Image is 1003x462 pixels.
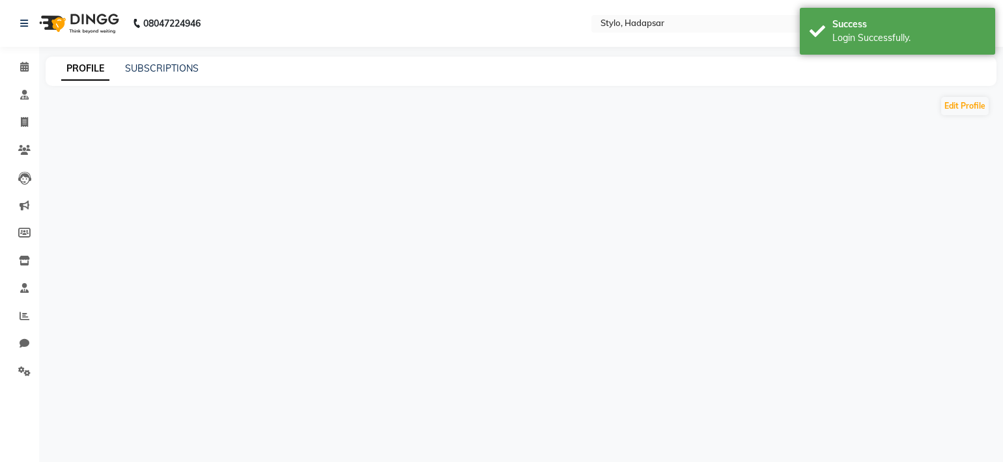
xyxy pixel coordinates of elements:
a: PROFILE [61,57,109,81]
a: SUBSCRIPTIONS [125,62,199,74]
div: Success [832,18,985,31]
button: Edit Profile [941,97,989,115]
img: logo [33,5,122,42]
div: Login Successfully. [832,31,985,45]
b: 08047224946 [143,5,201,42]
